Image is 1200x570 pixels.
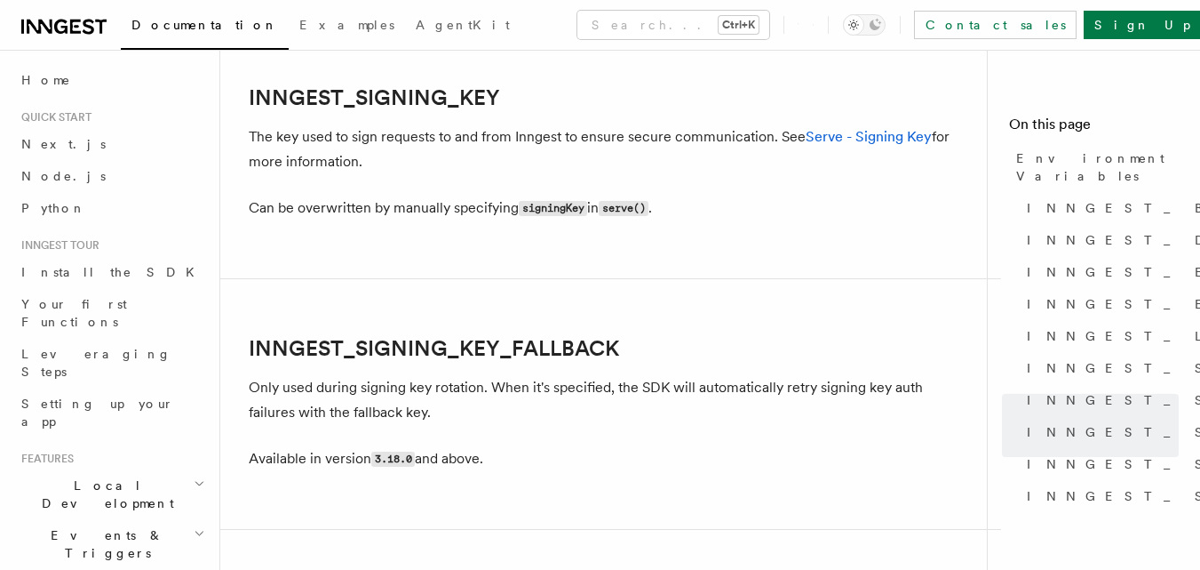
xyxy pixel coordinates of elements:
span: Features [14,452,74,466]
code: signingKey [519,201,587,216]
p: Only used during signing key rotation. When it's specified, the SDK will automatically retry sign... [249,375,959,425]
a: Setting up your app [14,388,209,438]
span: Node.js [21,169,106,183]
span: Documentation [131,18,278,32]
span: Install the SDK [21,265,205,279]
a: INNGEST_STREAMING [1020,480,1179,512]
a: INNGEST_SIGNING_KEY_FALLBACK [1020,448,1179,480]
a: INNGEST_EVENT_KEY [1020,288,1179,320]
span: Next.js [21,137,106,151]
span: Local Development [14,477,194,512]
button: Toggle dark mode [843,14,886,36]
code: 3.18.0 [371,452,415,467]
a: Leveraging Steps [14,338,209,388]
a: Contact sales [914,11,1077,39]
button: Local Development [14,470,209,519]
span: Quick start [14,110,91,124]
a: Examples [289,5,405,48]
a: Python [14,192,209,224]
span: Examples [299,18,394,32]
a: INNGEST_SIGNING_KEY [249,85,500,110]
a: INNGEST_SIGNING_KEY [1020,416,1179,448]
a: Environment Variables [1009,142,1179,192]
a: INNGEST_SERVE_HOST [1020,352,1179,384]
h4: On this page [1009,114,1179,142]
span: AgentKit [416,18,510,32]
a: Install the SDK [14,256,209,288]
span: Inngest tour [14,238,99,253]
p: The key used to sign requests to and from Inngest to ensure secure communication. See for more in... [249,124,959,174]
span: Environment Variables [1016,149,1179,185]
a: Home [14,64,209,96]
button: Events & Triggers [14,519,209,569]
a: Your first Functions [14,288,209,338]
a: INNGEST_LOG_LEVEL [1020,320,1179,352]
span: Setting up your app [21,397,174,429]
a: Serve - Signing Key [806,128,932,145]
a: Documentation [121,5,289,50]
span: Home [21,71,71,89]
a: INNGEST_SERVE_PATH [1020,384,1179,416]
a: Next.js [14,128,209,160]
kbd: Ctrl+K [719,16,759,34]
p: Available in version and above. [249,446,959,472]
a: INNGEST_ENV [1020,256,1179,288]
span: Leveraging Steps [21,347,171,379]
span: Your first Functions [21,297,127,329]
code: serve() [599,201,648,216]
span: Python [21,201,86,215]
button: Search...Ctrl+K [577,11,769,39]
a: INNGEST_DEV [1020,224,1179,256]
p: Can be overwritten by manually specifying in . [249,196,959,221]
a: AgentKit [405,5,521,48]
a: INNGEST_SIGNING_KEY_FALLBACK [249,336,619,361]
a: Node.js [14,160,209,192]
span: Events & Triggers [14,526,194,562]
a: INNGEST_BASE_URL [1020,192,1179,224]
